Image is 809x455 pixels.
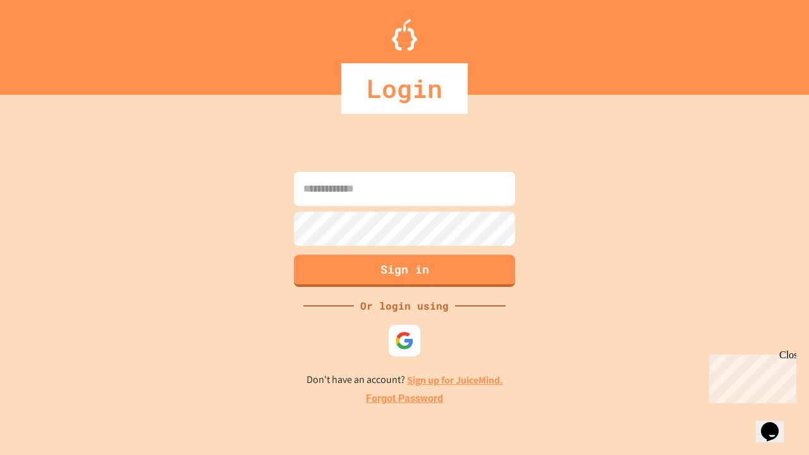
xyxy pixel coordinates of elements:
img: Logo.svg [392,19,417,51]
button: Sign in [294,255,515,287]
div: Login [341,63,468,114]
iframe: chat widget [704,349,796,403]
p: Don't have an account? [307,372,503,388]
a: Forgot Password [366,391,443,406]
img: google-icon.svg [395,331,414,350]
div: Chat with us now!Close [5,5,87,80]
a: Sign up for JuiceMind. [407,373,503,387]
div: Or login using [354,298,455,313]
iframe: chat widget [756,404,796,442]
